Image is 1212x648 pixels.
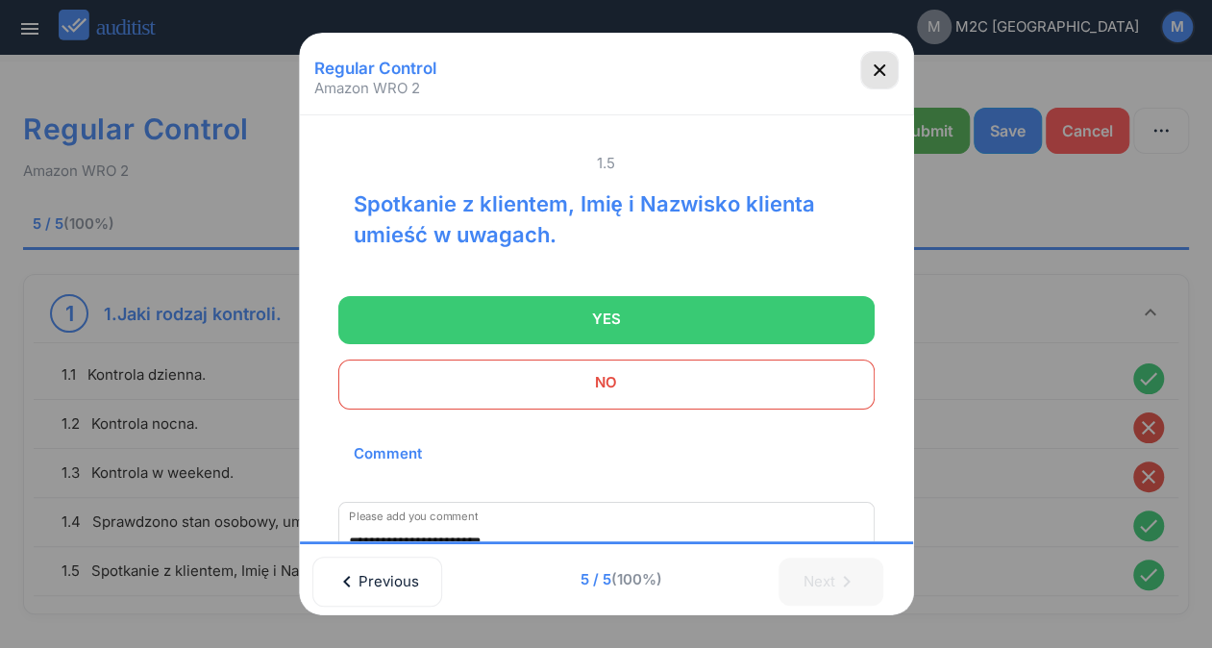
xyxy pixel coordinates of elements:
[312,557,442,607] button: Previous
[335,570,359,593] i: chevron_left
[338,154,875,173] span: 1.5
[338,423,437,485] h2: Comment
[349,527,864,559] textarea: Please add you comment
[337,561,417,603] div: Previous
[611,570,662,588] span: (100%)
[470,569,774,590] span: 5 / 5
[314,79,420,98] span: Amazon WRO 2
[308,51,443,86] h1: Regular Control
[362,300,851,338] span: YES
[338,173,875,250] div: Spotkanie z klientem, Imię i Nazwisko klienta umieść w uwagach.
[362,363,851,402] span: NO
